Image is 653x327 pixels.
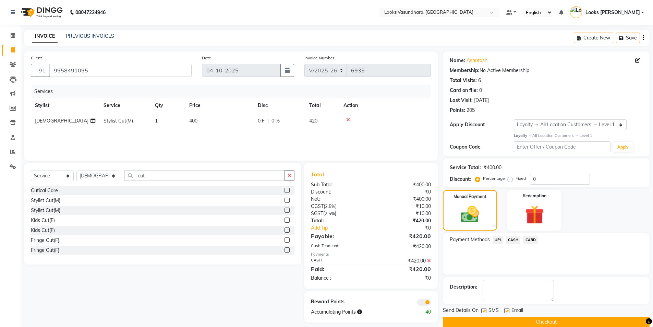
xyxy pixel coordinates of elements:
div: Card on file: [450,87,478,94]
div: ( ) [306,203,371,210]
th: Action [339,98,431,113]
label: Percentage [483,175,505,182]
span: 400 [189,118,197,124]
input: Search by Name/Mobile/Email/Code [49,64,192,77]
button: Create New [574,33,613,43]
div: 6 [478,77,481,84]
b: 08047224946 [75,3,106,22]
label: Invoice Number [304,55,334,61]
label: Client [31,55,42,61]
img: logo [17,3,64,22]
div: Cash Tendered: [306,243,371,250]
a: INVOICE [32,30,58,43]
div: Payable: [306,232,371,240]
div: Kids Cut(F) [31,217,55,224]
div: Sub Total: [306,181,371,188]
div: ₹0 [371,188,436,196]
th: Stylist [31,98,99,113]
span: [DEMOGRAPHIC_DATA] [35,118,88,124]
div: ₹10.00 [371,210,436,217]
span: Total [311,171,327,178]
div: Service Total: [450,164,481,171]
div: 205 [467,107,475,114]
div: Balance : [306,275,371,282]
div: All Location Customers → Level 1 [514,133,643,139]
div: ₹420.00 [371,257,436,265]
span: CGST [311,203,324,209]
div: ( ) [306,210,371,217]
div: Services [32,85,436,98]
span: CARD [523,236,538,244]
th: Total [305,98,339,113]
a: Add Tip [306,224,382,232]
div: ₹0 [371,275,436,282]
div: Total Visits: [450,77,477,84]
div: Apply Discount [450,121,514,128]
div: Points: [450,107,465,114]
span: 2.5% [325,211,335,216]
div: Fringe Cut(F) [31,247,59,254]
div: Total: [306,217,371,224]
div: Discount: [306,188,371,196]
span: | [267,117,269,125]
label: Date [202,55,211,61]
input: Search or Scan [124,170,285,181]
div: Cutical Care [31,187,58,194]
a: Ashutosh [467,57,487,64]
img: _cash.svg [455,204,485,225]
div: Paid: [306,265,371,273]
span: 0 % [271,117,280,125]
th: Qty [151,98,185,113]
div: Payments [311,252,431,257]
label: Manual Payment [454,194,486,200]
th: Service [99,98,151,113]
div: Stylist Cut(M) [31,207,60,214]
span: CASH [506,236,520,244]
span: Stylist Cut(M) [104,118,133,124]
a: PREVIOUS INVOICES [66,33,114,39]
div: 40 [403,308,436,316]
span: SGST [311,210,323,217]
span: 420 [309,118,317,124]
span: SMS [488,307,499,315]
span: Send Details On [443,307,479,315]
span: UPI [493,236,503,244]
span: 1 [155,118,158,124]
div: Accumulating Points [306,308,403,316]
span: Email [511,307,523,315]
div: ₹420.00 [371,243,436,250]
th: Disc [254,98,305,113]
span: Looks [PERSON_NAME] [585,9,640,16]
div: Name: [450,57,465,64]
span: 2.5% [325,203,335,209]
div: Coupon Code [450,143,514,151]
div: Description: [450,283,477,291]
div: ₹420.00 [371,217,436,224]
div: Fringe Cut(F) [31,237,59,244]
div: ₹420.00 [371,232,436,240]
label: Fixed [516,175,526,182]
img: _gift.svg [519,203,550,226]
span: Payment Methods [450,236,490,243]
div: [DATE] [474,97,489,104]
label: Redemption [523,193,546,199]
div: ₹420.00 [371,265,436,273]
span: 0 F [258,117,265,125]
div: Reward Points [306,298,371,306]
th: Price [185,98,254,113]
strong: Loyalty → [514,133,532,138]
div: ₹400.00 [484,164,501,171]
div: Stylist Cut(M) [31,197,60,204]
div: No Active Membership [450,67,643,74]
div: ₹400.00 [371,181,436,188]
div: Discount: [450,176,471,183]
div: Net: [306,196,371,203]
div: ₹10.00 [371,203,436,210]
div: 0 [479,87,482,94]
div: Kids Cut(F) [31,227,55,234]
div: Membership: [450,67,480,74]
div: CASH [306,257,371,265]
div: ₹400.00 [371,196,436,203]
button: Apply [613,142,633,152]
img: Looks Vasundhara GZB [570,6,582,18]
